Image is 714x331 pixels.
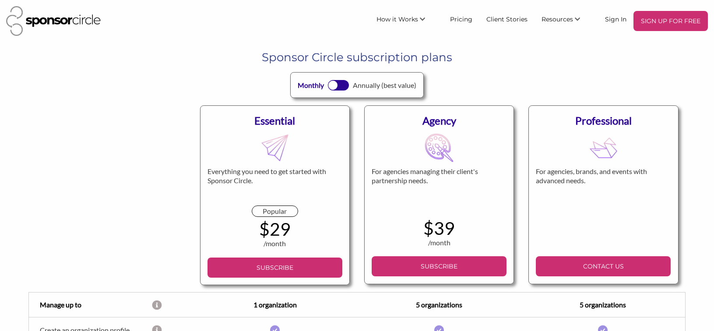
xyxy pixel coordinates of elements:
a: Client Stories [479,11,535,27]
img: MDB8YWNjdF8xRVMyQnVKcDI4S0FlS2M5fGZsX2xpdmVfZ2hUeW9zQmppQkJrVklNa3k3WGg1bXBx00WCYLTg8d [260,133,289,162]
li: How it Works [369,11,443,31]
span: /month [264,239,286,247]
span: /month [428,238,450,247]
div: 5 organizations [521,300,685,310]
div: Essential [208,113,342,129]
p: SUBSCRIBE [211,261,339,274]
img: Sponsor Circle Logo [6,6,101,36]
span: How it Works [376,15,418,23]
a: SUBSCRIBE [372,256,506,276]
div: Manage up to [29,300,152,310]
h1: Sponsor Circle subscription plans [35,49,679,65]
div: For agencies managing their client's partnership needs. [372,167,506,206]
div: Everything you need to get started with Sponsor Circle. [208,167,342,206]
img: MDB8YWNjdF8xRVMyQnVKcDI4S0FlS2M5fGZsX2xpdmVfemZLY1VLQ1l3QUkzM2FycUE0M0ZwaXNX00M5cMylX0 [589,133,618,162]
p: SUBSCRIBE [375,260,503,273]
img: MDB8YWNjdF8xRVMyQnVKcDI4S0FlS2M5fGZsX2xpdmVfa1QzbGg0YzRNa2NWT1BDV21CQUZza1Zs0031E1MQed [425,133,453,162]
a: SUBSCRIBE [208,258,342,278]
a: CONTACT US [536,256,671,276]
div: $29 [208,220,342,238]
a: Sign In [598,11,633,27]
div: Agency [372,113,506,129]
div: Monthly [298,80,324,91]
p: SIGN UP FOR FREE [637,14,704,28]
div: Professional [536,113,671,129]
div: 5 organizations [357,300,521,310]
div: Annually (best value) [353,80,416,91]
div: Popular [252,206,298,217]
span: Resources [542,15,573,23]
div: For agencies, brands, and events with advanced needs. [536,167,671,206]
div: $39 [372,220,506,237]
a: Pricing [443,11,479,27]
p: CONTACT US [539,260,667,273]
div: 1 organization [193,300,357,310]
li: Resources [535,11,598,31]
